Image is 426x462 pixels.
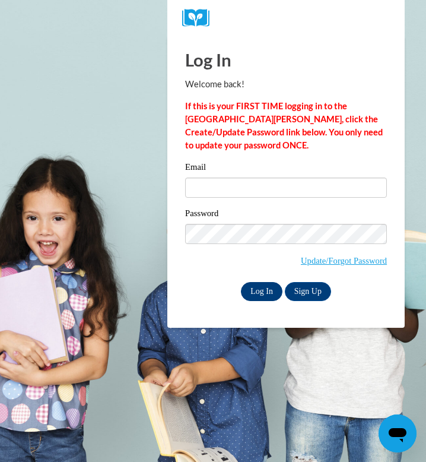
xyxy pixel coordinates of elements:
iframe: Button to launch messaging window [379,414,417,452]
p: Welcome back! [185,78,387,91]
label: Email [185,163,387,175]
a: COX Campus [182,9,390,27]
input: Log In [241,282,282,301]
a: Sign Up [285,282,331,301]
label: Password [185,209,387,221]
h1: Log In [185,48,387,72]
img: Logo brand [182,9,218,27]
a: Update/Forgot Password [301,256,387,265]
strong: If this is your FIRST TIME logging in to the [GEOGRAPHIC_DATA][PERSON_NAME], click the Create/Upd... [185,101,383,150]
